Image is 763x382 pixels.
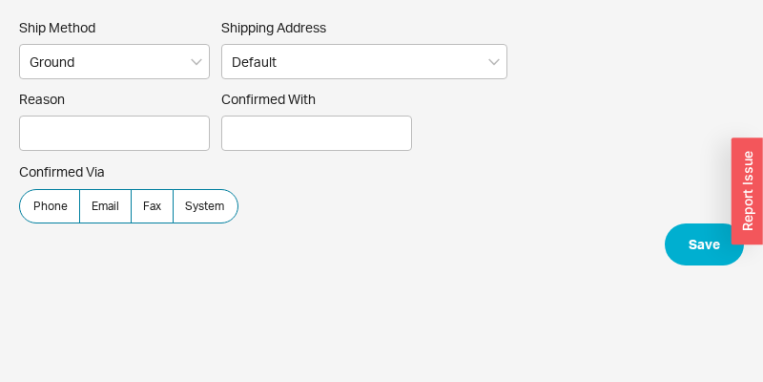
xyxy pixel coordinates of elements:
[221,19,507,36] span: Shipping Address
[221,116,412,151] input: Confirmed With
[185,199,224,214] span: System
[33,199,68,214] span: Phone
[19,44,210,79] select: Ship Method
[92,199,119,214] span: Email
[19,116,210,151] input: Reason
[689,233,720,256] span: Save
[19,162,744,181] div: Confirmed Via
[221,91,412,108] span: Confirmed With
[221,44,507,79] select: Shipping Address
[19,91,210,108] span: Reason
[143,199,161,214] span: Fax
[19,19,210,36] span: Ship Method
[665,223,744,265] button: Save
